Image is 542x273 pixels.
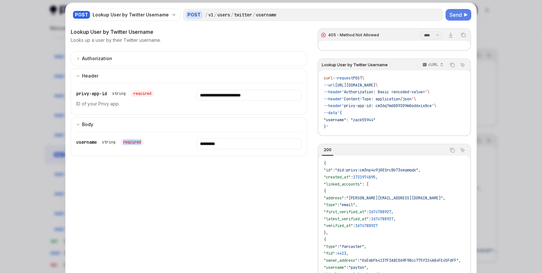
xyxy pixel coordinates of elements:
[339,202,355,207] span: "email"
[324,168,333,173] span: "id"
[324,96,342,102] span: --header
[214,12,217,18] div: /
[459,31,467,39] button: Copy the contents from the code block
[418,168,420,173] span: ,
[428,62,438,67] p: cURL
[443,196,445,201] span: ,
[324,117,375,123] span: "username": "zack55944"
[420,31,442,40] select: Select response section
[353,223,355,228] span: :
[335,168,418,173] span: "did:privy:cm3np4u9j001rc8b73seqmqqk"
[364,244,366,249] span: ,
[76,139,97,145] span: username
[344,196,346,201] span: :
[71,28,307,36] div: Lookup User by Twitter Username
[324,175,351,180] span: "created_at"
[366,209,369,214] span: :
[73,11,90,19] div: POST
[337,244,339,249] span: :
[76,138,144,146] div: username
[335,83,375,88] span: [URL][DOMAIN_NAME]
[76,90,154,97] div: privy-app-id
[346,251,348,256] span: ,
[324,237,326,242] span: {
[185,11,203,19] div: POST
[324,182,362,187] span: "linked_accounts"
[353,175,375,180] span: 1731974895
[339,244,364,249] span: "farcaster"
[256,12,276,18] div: username
[328,32,379,38] div: 405 - Method Not Allowed
[324,83,335,88] span: --url
[324,110,337,115] span: --data
[324,265,346,270] span: "username"
[449,11,462,19] span: Send
[333,76,353,81] span: --request
[82,72,98,80] div: Header
[71,51,307,66] button: Expand input section
[231,12,233,18] div: /
[342,96,414,102] span: 'Content-Type: application/json'
[458,61,467,69] button: Ask AI
[131,90,154,97] div: required
[366,265,369,270] span: ,
[337,251,346,256] span: 4423
[337,110,342,115] span: '{
[448,61,456,69] button: Copy the contents from the code block
[322,146,333,154] div: 200
[448,146,456,154] button: Copy the contents from the code block
[355,223,378,228] span: 1674788927
[348,265,366,270] span: "payton"
[324,202,337,207] span: "type"
[324,244,337,249] span: "type"
[342,103,434,108] span: 'privy-app-id: cm36q7m6009209m0od6xix8ce'
[353,76,362,81] span: POST
[82,121,93,128] div: Body
[342,89,427,95] span: 'Authorization: Basic <encoded-value>'
[369,209,391,214] span: 1674788927
[369,216,371,222] span: :
[335,251,337,256] span: :
[324,103,342,108] span: --header
[324,188,326,194] span: {
[360,258,459,263] span: "0xE6bFb4137F3A8C069F98cc775f324A84FE45FdFF"
[324,216,369,222] span: "latest_verified_at"
[71,8,181,22] button: POSTLookup User by Twitter Username
[324,230,328,235] span: },
[71,68,307,83] button: Expand input section
[459,258,461,263] span: ,
[196,138,301,149] input: Enter username
[458,146,467,154] button: Ask AI
[71,37,161,43] p: Looks up a user by their Twitter username.
[362,182,369,187] span: : [
[253,12,255,18] div: /
[82,55,112,62] div: Authorization
[357,258,360,263] span: :
[121,139,144,145] div: required
[434,103,436,108] span: \
[71,117,307,132] button: Expand input section
[355,202,357,207] span: ,
[217,12,230,18] div: users
[208,12,213,18] div: v1
[362,76,364,81] span: \
[419,59,446,70] button: cURL
[446,9,471,21] button: Send
[414,96,416,102] span: \
[76,91,107,96] span: privy-app-id
[324,89,342,95] span: --header
[371,216,393,222] span: 1674788927
[333,168,335,173] span: :
[393,216,396,222] span: ,
[322,62,388,68] span: Lookup User by Twitter Username
[391,209,393,214] span: ,
[93,12,169,18] div: Lookup User by Twitter Username
[324,76,333,81] span: curl
[324,161,326,166] span: {
[446,31,455,40] a: Download response file
[319,41,470,50] div: Response content
[324,258,357,263] span: "owner_address"
[234,12,252,18] div: twitter
[351,175,353,180] span: :
[76,100,181,108] p: ID of your Privy app.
